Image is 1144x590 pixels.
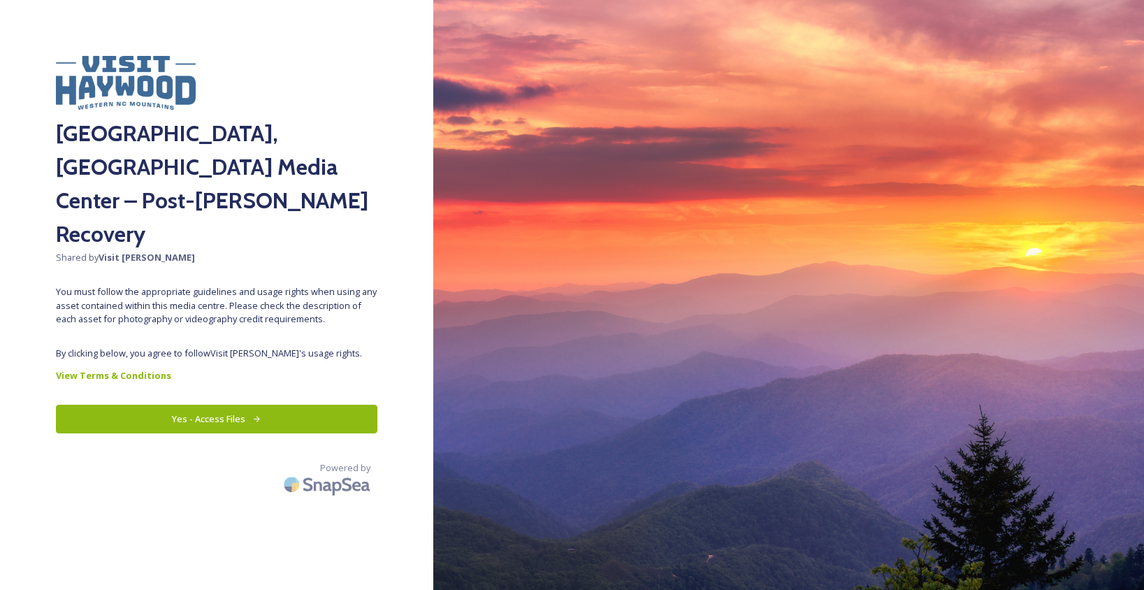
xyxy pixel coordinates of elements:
span: Shared by [56,251,377,264]
img: SnapSea Logo [280,468,377,501]
a: View Terms & Conditions [56,367,377,384]
img: visit-haywood-logo-white_120-wnc_mountain-blue-3292264819-e1727106323371.png [56,56,196,110]
h2: [GEOGRAPHIC_DATA], [GEOGRAPHIC_DATA] Media Center – Post-[PERSON_NAME] Recovery [56,117,377,251]
span: By clicking below, you agree to follow Visit [PERSON_NAME] 's usage rights. [56,347,377,360]
strong: Visit [PERSON_NAME] [99,251,195,264]
span: You must follow the appropriate guidelines and usage rights when using any asset contained within... [56,285,377,326]
button: Yes - Access Files [56,405,377,433]
strong: View Terms & Conditions [56,369,171,382]
span: Powered by [320,461,370,475]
